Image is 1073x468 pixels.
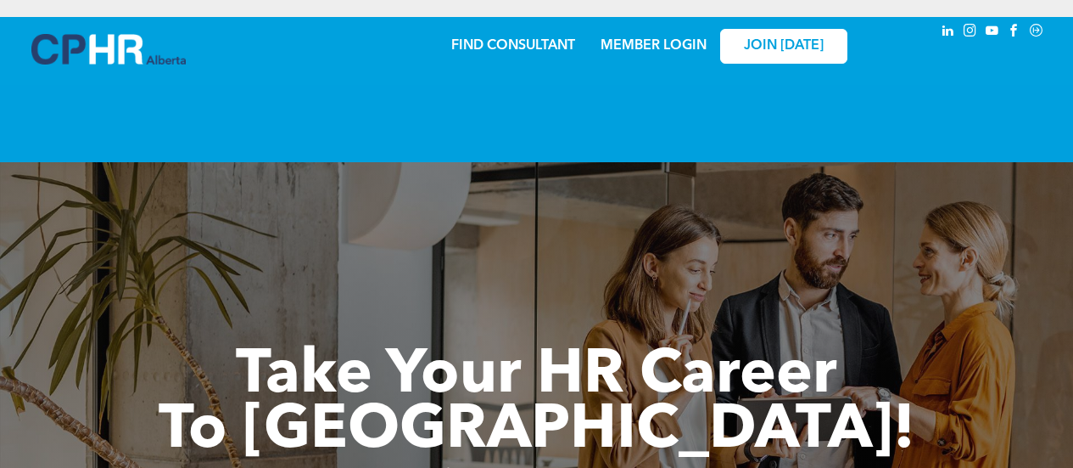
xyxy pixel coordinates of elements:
[939,21,958,44] a: linkedin
[159,401,915,462] span: To [GEOGRAPHIC_DATA]!
[720,29,847,64] a: JOIN [DATE]
[236,346,837,407] span: Take Your HR Career
[31,34,186,65] img: A blue and white logo for cp alberta
[961,21,980,44] a: instagram
[451,39,575,53] a: FIND CONSULTANT
[601,39,707,53] a: MEMBER LOGIN
[1005,21,1024,44] a: facebook
[744,38,824,54] span: JOIN [DATE]
[983,21,1002,44] a: youtube
[1027,21,1046,44] a: Social network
